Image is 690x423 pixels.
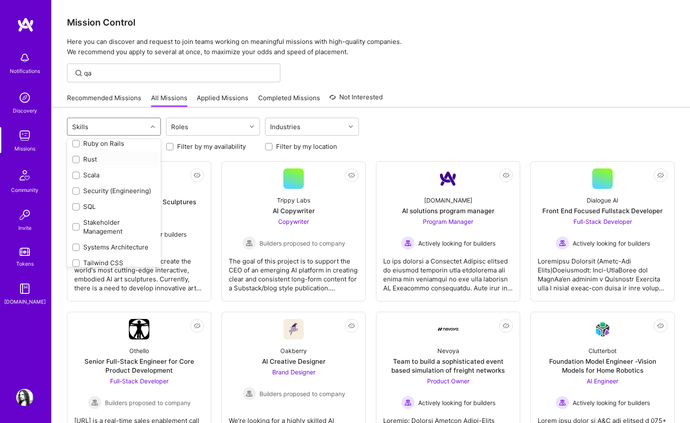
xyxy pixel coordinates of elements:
span: Actively looking for builders [573,398,650,407]
div: Oakberry [280,346,307,355]
div: Scala [72,171,156,180]
div: Trippy Labs [277,196,310,205]
img: logo [17,17,34,32]
a: Dialogue AIFront End Focused Fullstack DeveloperFull-Stack Developer Actively looking for builder... [538,168,667,294]
img: User Avatar [16,389,33,406]
i: icon EyeClosed [194,322,201,329]
a: Recommended Missions [67,93,141,107]
img: Company Logo [283,319,304,339]
div: AI Copywriter [273,206,315,215]
div: [DOMAIN_NAME] [424,196,472,205]
img: guide book [16,280,33,297]
a: User Avatar [14,389,35,406]
label: Filter by my location [276,142,337,151]
i: icon EyeClosed [348,322,355,329]
p: Here you can discover and request to join teams working on meaningful missions with high-quality ... [67,37,675,57]
div: The goal of this project is to create the world's most cutting-edge interactive, embodied AI art ... [74,250,204,293]
div: Skills [70,121,90,133]
div: Systems Architecture [72,243,156,252]
div: Stakeholder Management [72,218,156,236]
div: Rust [72,155,156,164]
a: Trippy LabsAI CopywriterCopywriter Builders proposed to companyBuilders proposed to companyThe go... [229,168,358,294]
i: icon Chevron [349,125,353,129]
a: Not Interested [329,92,383,107]
i: icon EyeClosed [503,172,509,179]
div: Lo ips dolorsi a Consectet Adipisc elitsed do eiusmod temporin utla etdolorema ali enima min veni... [383,250,513,293]
img: Builders proposed to company [242,387,256,400]
div: Nevoya [437,346,459,355]
div: Notifications [10,67,40,75]
i: icon Chevron [151,125,155,129]
label: Filter by my availability [177,142,246,151]
div: AI Creative Designer [262,357,326,366]
a: Company Logo[DOMAIN_NAME]AI solutions program managerProgram Manager Actively looking for builder... [383,168,513,294]
div: AI solutions program manager [402,206,495,215]
span: Copywriter [278,218,309,225]
span: Actively looking for builders [418,398,495,407]
img: tokens [20,248,30,256]
span: Actively looking for builders [573,239,650,248]
img: Company Logo [438,168,458,189]
div: SQL [72,202,156,211]
a: Completed Missions [258,93,320,107]
img: bell [16,49,33,67]
div: Ruby on Rails [72,139,156,148]
span: Full-Stack Developer [110,377,169,385]
img: Builders proposed to company [242,236,256,250]
a: Applied Missions [197,93,248,107]
div: Security (Engineering) [72,186,156,195]
div: The goal of this project is to support the CEO of an emerging AI platform in creating clear and c... [229,250,358,293]
span: Full-Stack Developer [574,218,632,225]
div: Senior Full-Stack Engineer for Core Product Development [74,357,204,375]
h3: Mission Control [67,17,675,28]
i: icon EyeClosed [503,322,509,329]
span: Builders proposed to company [105,398,191,407]
span: Brand Designer [272,368,315,376]
img: Company Logo [129,319,149,339]
img: Company Logo [438,327,458,331]
img: Actively looking for builders [556,396,569,409]
img: Community [15,165,35,185]
div: Discovery [13,106,37,115]
i: icon EyeClosed [194,172,201,179]
img: Builders proposed to company [88,396,102,409]
i: icon EyeClosed [657,322,664,329]
div: Tokens [16,259,34,268]
img: Actively looking for builders [401,396,415,409]
input: Find Mission... [84,69,274,78]
i: icon EyeClosed [657,172,664,179]
div: Team to build a sophisticated event based simulation of freight networks [383,357,513,375]
span: Builders proposed to company [259,239,345,248]
div: Industries [268,121,303,133]
div: Community [11,185,38,194]
span: AI Engineer [587,377,618,385]
img: Actively looking for builders [556,236,569,250]
span: Actively looking for builders [418,239,495,248]
img: Invite [16,206,33,223]
div: Missions [15,144,35,153]
a: All Missions [151,93,187,107]
i: icon Chevron [250,125,254,129]
img: teamwork [16,127,33,144]
i: icon SearchGrey [74,68,84,78]
img: discovery [16,89,33,106]
div: Foundation Model Engineer -Vision Models for Home Robotics [538,357,667,375]
div: Front End Focused Fullstack Developer [542,206,663,215]
img: Actively looking for builders [401,236,415,250]
span: Product Owner [427,377,469,385]
div: Loremipsu Dolorsit (Ametc-Adi Elits)Doeiusmodt: Inci-UtlaBoree dol MagnAa’en adminim v Quisnostr ... [538,250,667,293]
span: Builders proposed to company [259,389,345,398]
div: Dialogue AI [587,196,618,205]
div: [DOMAIN_NAME] [4,297,46,306]
img: Company Logo [592,319,613,339]
i: icon EyeClosed [348,172,355,179]
span: Program Manager [423,218,473,225]
div: Clutterbot [588,346,617,355]
div: Invite [18,223,32,232]
div: Roles [169,121,190,133]
div: Tailwind CSS [72,258,156,267]
div: Othello [129,346,149,355]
